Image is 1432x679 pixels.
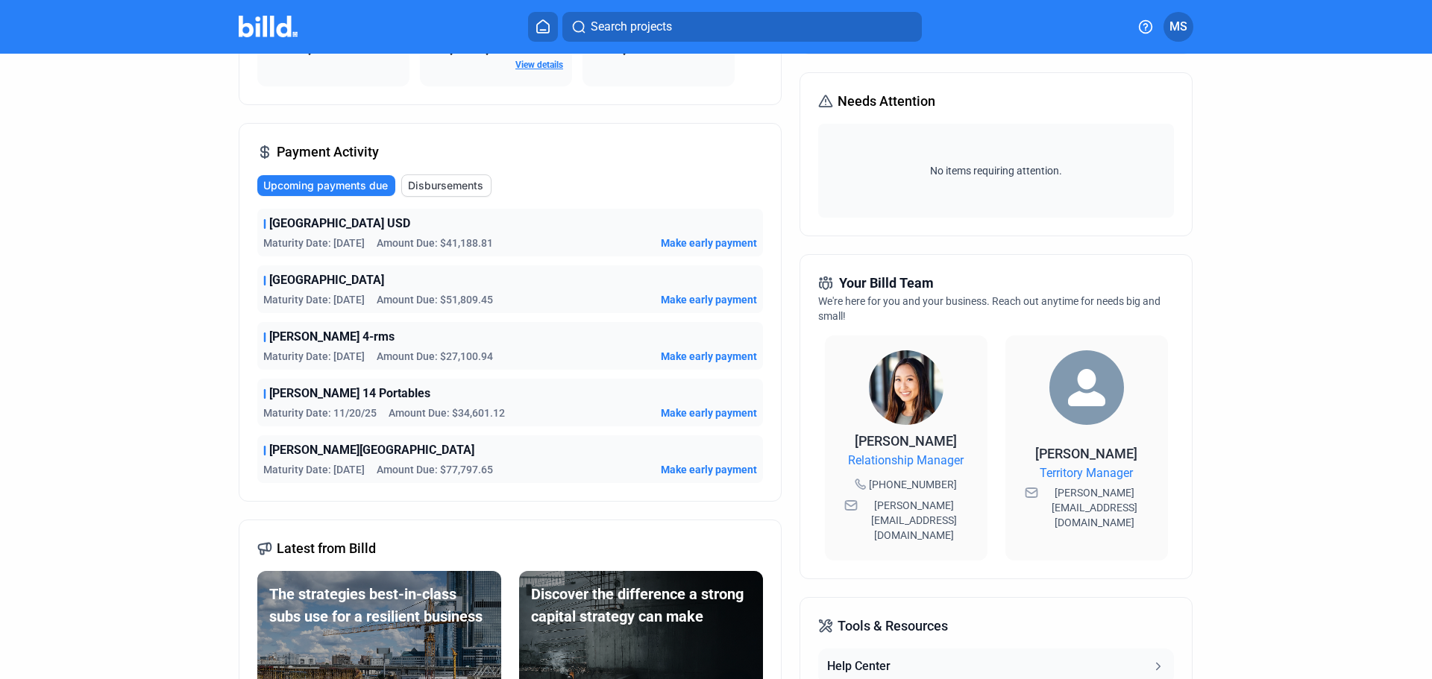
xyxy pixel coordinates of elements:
span: Search projects [591,18,672,36]
span: Maturity Date: [DATE] [263,462,365,477]
span: Maturity Date: [DATE] [263,349,365,364]
span: Maturity Date: 11/20/25 [263,405,377,420]
span: Needs Attention [838,91,935,112]
span: Your Billd Team [839,273,934,294]
span: [PHONE_NUMBER] [869,477,957,492]
span: [PERSON_NAME] [855,433,957,449]
a: View details [515,60,563,70]
button: Search projects [562,12,922,42]
button: MS [1163,12,1193,42]
span: We're here for you and your business. Reach out anytime for needs big and small! [818,295,1161,322]
span: Latest from Billd [277,538,376,559]
span: MS [1169,18,1187,36]
span: Amount Due: $41,188.81 [377,236,493,250]
button: Make early payment [661,462,757,477]
span: Amount Due: $51,809.45 [377,292,493,307]
span: No items requiring attention. [824,163,1167,178]
span: Payment Activity [277,142,379,162]
span: [PERSON_NAME][GEOGRAPHIC_DATA] [269,441,474,459]
span: [PERSON_NAME][EMAIL_ADDRESS][DOMAIN_NAME] [861,498,968,543]
span: Tools & Resources [838,616,948,637]
span: Amount Due: $27,100.94 [377,349,493,364]
span: [GEOGRAPHIC_DATA] USD [269,215,410,233]
span: Maturity Date: [DATE] [263,292,365,307]
span: Amount Due: $34,601.12 [389,405,505,420]
span: Relationship Manager [848,452,964,470]
span: [PERSON_NAME] 14 Portables [269,385,430,402]
button: Disbursements [401,174,492,197]
button: Make early payment [661,292,757,307]
button: Make early payment [661,236,757,250]
button: Make early payment [661,405,757,420]
span: [PERSON_NAME][EMAIL_ADDRESS][DOMAIN_NAME] [1041,485,1149,530]
span: [PERSON_NAME] [1035,446,1137,461]
img: Territory Manager [1049,350,1124,425]
div: The strategies best-in-class subs use for a resilient business [269,583,489,628]
span: Amount Due: $77,797.65 [377,462,493,477]
span: Upcoming payments due [263,178,388,193]
button: Make early payment [661,349,757,364]
div: Discover the difference a strong capital strategy can make [531,583,751,628]
span: Territory Manager [1040,464,1133,482]
span: [PERSON_NAME] 4-rms [269,328,395,346]
span: Disbursements [408,178,483,193]
span: Maturity Date: [DATE] [263,236,365,250]
button: Upcoming payments due [257,175,395,196]
span: [GEOGRAPHIC_DATA] [269,271,384,289]
img: Relationship Manager [869,350,943,425]
div: Help Center [827,657,891,675]
img: Billd Company Logo [239,16,298,37]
